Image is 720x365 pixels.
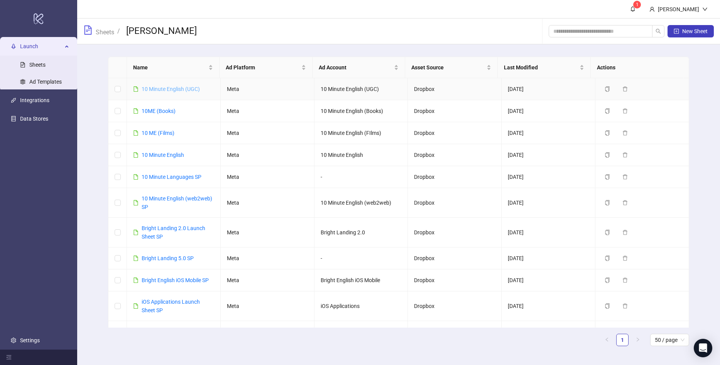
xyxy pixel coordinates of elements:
[622,200,628,205] span: delete
[408,166,502,188] td: Dropbox
[314,269,408,291] td: Bright English iOS Mobile
[682,28,708,34] span: New Sheet
[668,25,714,37] button: New Sheet
[591,57,683,78] th: Actions
[221,166,314,188] td: Meta
[502,166,595,188] td: [DATE]
[622,303,628,309] span: delete
[94,27,116,36] a: Sheets
[502,247,595,269] td: [DATE]
[636,2,639,7] span: 1
[313,57,405,78] th: Ad Account
[502,321,595,351] td: [DATE]
[126,25,197,37] h3: [PERSON_NAME]
[655,334,685,346] span: 50 / page
[117,25,120,37] li: /
[133,86,139,92] span: file
[314,100,408,122] td: 10 Minute English (Books)
[605,256,610,261] span: copy
[694,339,712,357] div: Open Intercom Messenger
[142,299,200,313] a: iOS Applications Launch Sheet SP
[605,108,610,114] span: copy
[622,152,628,158] span: delete
[502,291,595,321] td: [DATE]
[502,122,595,144] td: [DATE]
[605,130,610,136] span: copy
[221,78,314,100] td: Meta
[504,63,578,72] span: Last Modified
[20,39,63,54] span: Launch
[502,218,595,247] td: [DATE]
[142,108,176,114] a: 10ME (Books)
[605,86,610,92] span: copy
[133,63,207,72] span: Name
[319,63,392,72] span: Ad Account
[314,78,408,100] td: 10 Minute English (UGC)
[622,256,628,261] span: delete
[502,269,595,291] td: [DATE]
[601,334,613,346] button: left
[314,144,408,166] td: 10 Minute English
[133,230,139,235] span: file
[655,5,702,13] div: [PERSON_NAME]
[656,29,661,34] span: search
[605,230,610,235] span: copy
[617,334,628,346] a: 1
[630,6,635,12] span: bell
[408,188,502,218] td: Dropbox
[314,247,408,269] td: -
[221,269,314,291] td: Meta
[632,334,644,346] li: Next Page
[411,63,485,72] span: Asset Source
[220,57,312,78] th: Ad Platform
[605,278,610,283] span: copy
[622,230,628,235] span: delete
[408,247,502,269] td: Dropbox
[605,174,610,180] span: copy
[142,277,209,283] a: Bright English iOS Mobile SP
[502,144,595,166] td: [DATE]
[142,174,201,180] a: 10 Minute Languages SP
[142,255,194,261] a: Bright Landing 5.0 SP
[622,86,628,92] span: delete
[11,44,16,49] span: rocket
[502,78,595,100] td: [DATE]
[702,7,708,12] span: down
[20,116,48,122] a: Data Stores
[142,225,205,240] a: Bright Landing 2.0 Launch Sheet SP
[622,108,628,114] span: delete
[221,188,314,218] td: Meta
[601,334,613,346] li: Previous Page
[221,144,314,166] td: Meta
[649,7,655,12] span: user
[142,195,212,210] a: 10 Minute English (web2web) SP
[314,188,408,218] td: 10 Minute English (web2web)
[616,334,629,346] li: 1
[142,152,184,158] a: 10 Minute English
[408,122,502,144] td: Dropbox
[408,78,502,100] td: Dropbox
[635,337,640,342] span: right
[650,334,689,346] div: Page Size
[221,321,314,351] td: Meta
[20,97,49,103] a: Integrations
[314,166,408,188] td: -
[221,291,314,321] td: Meta
[29,62,46,68] a: Sheets
[142,130,174,136] a: 10 ME (Films)
[408,321,502,351] td: Dropbox
[633,1,641,8] sup: 1
[605,337,609,342] span: left
[6,355,12,360] span: menu-fold
[502,100,595,122] td: [DATE]
[605,200,610,205] span: copy
[408,144,502,166] td: Dropbox
[133,278,139,283] span: file
[133,256,139,261] span: file
[221,247,314,269] td: Meta
[314,321,408,351] td: -
[127,57,220,78] th: Name
[605,303,610,309] span: copy
[622,278,628,283] span: delete
[314,291,408,321] td: iOS Applications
